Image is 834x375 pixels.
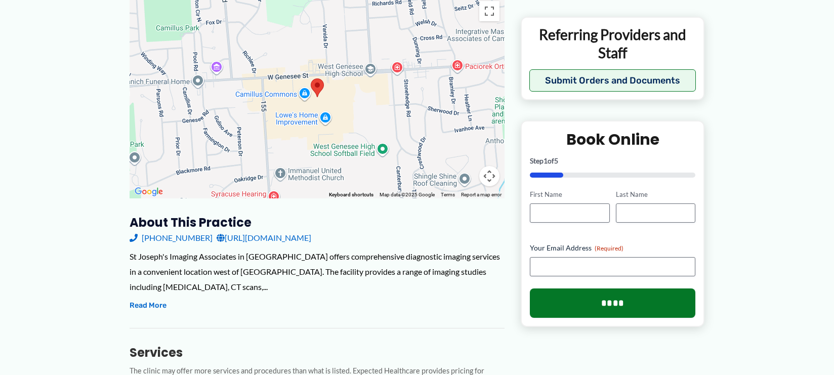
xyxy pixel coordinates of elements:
a: Report a map error [461,192,502,197]
h3: About this practice [130,215,505,230]
span: 5 [554,156,558,165]
label: Last Name [616,190,695,199]
button: Read More [130,300,166,312]
div: St Joseph's Imaging Associates in [GEOGRAPHIC_DATA] offers comprehensive diagnostic imaging servi... [130,249,505,294]
button: Map camera controls [479,166,499,186]
label: Your Email Address [530,242,695,253]
img: Google [132,185,165,198]
a: [URL][DOMAIN_NAME] [217,230,311,245]
span: 1 [544,156,548,165]
a: Terms (opens in new tab) [441,192,455,197]
span: Map data ©2025 Google [380,192,435,197]
label: First Name [530,190,609,199]
button: Keyboard shortcuts [329,191,373,198]
a: Open this area in Google Maps (opens a new window) [132,185,165,198]
h2: Book Online [530,130,695,149]
button: Toggle fullscreen view [479,1,499,21]
p: Step of [530,157,695,164]
p: Referring Providers and Staff [529,25,696,62]
a: [PHONE_NUMBER] [130,230,213,245]
span: (Required) [595,244,623,252]
h3: Services [130,345,505,360]
button: Submit Orders and Documents [529,69,696,92]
